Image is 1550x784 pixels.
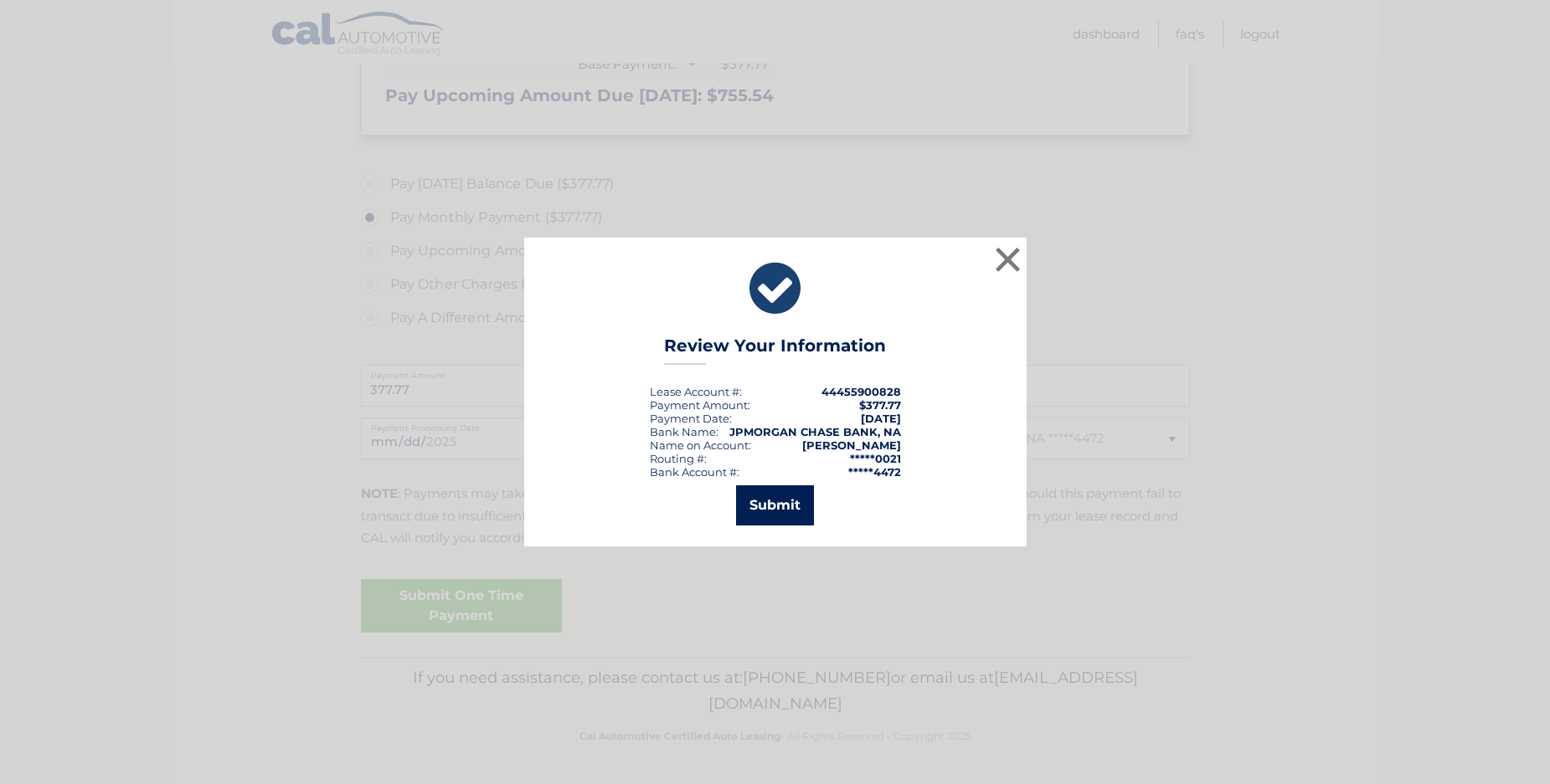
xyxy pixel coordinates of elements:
div: Name on Account: [650,438,751,452]
span: Payment Date [650,412,729,425]
div: Routing #: [650,452,707,465]
strong: JPMORGAN CHASE BANK, NA [729,425,901,438]
strong: 44455900828 [821,385,901,398]
div: Lease Account #: [650,385,742,398]
div: Payment Amount: [650,398,750,412]
span: [DATE] [861,412,901,425]
strong: [PERSON_NAME] [802,438,901,452]
h3: Review Your Information [664,336,886,365]
div: Bank Account #: [650,465,739,479]
div: : [650,412,732,425]
div: Bank Name: [650,425,718,438]
button: × [991,243,1025,276]
button: Submit [736,485,814,525]
span: $377.77 [859,398,901,412]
